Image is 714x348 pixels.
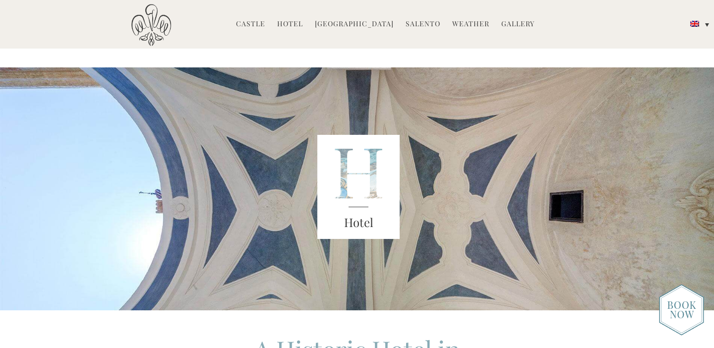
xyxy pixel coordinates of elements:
[690,21,699,27] img: English
[277,19,303,30] a: Hotel
[482,51,519,62] a: Directions
[381,51,424,62] a: Experiences
[531,51,550,62] a: Press
[315,19,394,30] a: [GEOGRAPHIC_DATA]
[452,19,489,30] a: Weather
[317,135,400,239] img: castello_header_block.png
[288,51,319,62] a: Masseria
[659,284,704,336] img: new-booknow.png
[317,214,400,232] h3: Hotel
[501,19,535,30] a: Gallery
[331,51,369,62] a: Restaurant
[221,51,276,62] a: Castello Rooms
[131,4,171,46] img: Castello di Ugento
[406,19,440,30] a: Salento
[236,19,265,30] a: Castle
[436,51,470,62] a: Weddings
